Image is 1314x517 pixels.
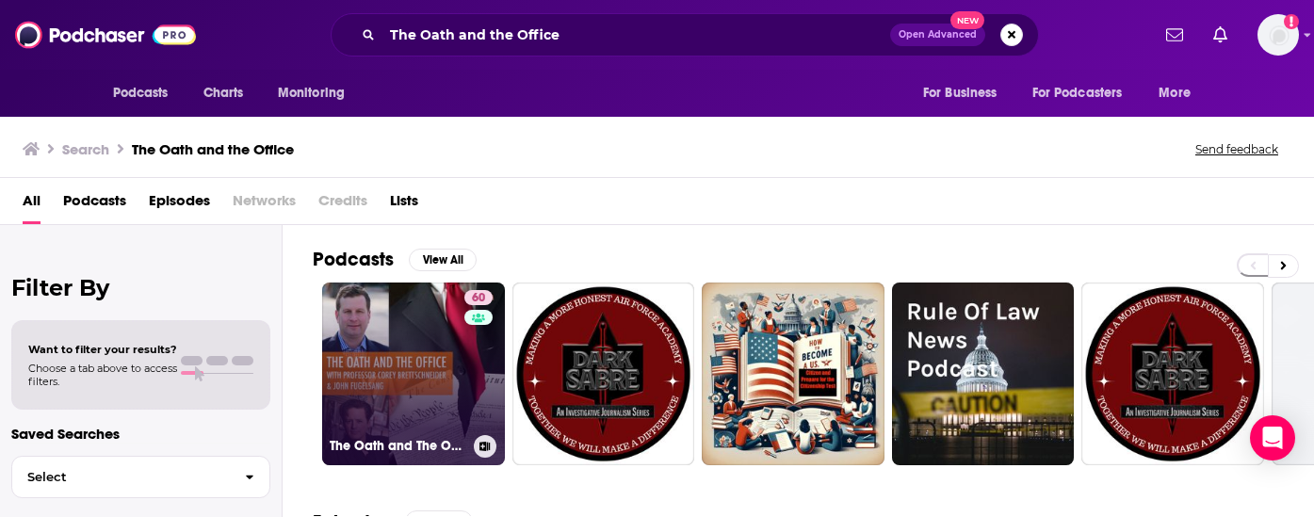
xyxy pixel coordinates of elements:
span: New [950,11,984,29]
span: Monitoring [278,80,345,106]
span: More [1159,80,1191,106]
button: Select [11,456,270,498]
span: Podcasts [113,80,169,106]
button: open menu [1020,75,1150,111]
button: Show profile menu [1257,14,1299,56]
span: Choose a tab above to access filters. [28,362,177,388]
h3: The Oath and The Office [330,438,466,454]
button: Open AdvancedNew [890,24,985,46]
button: open menu [910,75,1021,111]
input: Search podcasts, credits, & more... [382,20,890,50]
button: View All [409,249,477,271]
img: Podchaser - Follow, Share and Rate Podcasts [15,17,196,53]
span: Charts [203,80,244,106]
img: User Profile [1257,14,1299,56]
span: Select [12,471,230,483]
button: open menu [1145,75,1214,111]
a: 60The Oath and The Office [322,283,505,465]
span: Want to filter your results? [28,343,177,356]
span: Networks [233,186,296,224]
a: Episodes [149,186,210,224]
h3: Search [62,140,109,158]
a: Lists [390,186,418,224]
span: 60 [472,289,485,308]
h2: Filter By [11,274,270,301]
div: Search podcasts, credits, & more... [331,13,1039,57]
a: Charts [191,75,255,111]
span: Open Advanced [899,30,977,40]
span: For Podcasters [1032,80,1123,106]
span: For Business [923,80,998,106]
span: Credits [318,186,367,224]
a: All [23,186,41,224]
h2: Podcasts [313,248,394,271]
span: Logged in as hannah.bishop [1257,14,1299,56]
button: Send feedback [1190,141,1284,157]
a: Podcasts [63,186,126,224]
svg: Add a profile image [1284,14,1299,29]
button: open menu [100,75,193,111]
a: PodcastsView All [313,248,477,271]
p: Saved Searches [11,425,270,443]
button: open menu [265,75,369,111]
a: Show notifications dropdown [1159,19,1191,51]
a: 60 [464,290,493,305]
h3: The Oath and the Office [132,140,294,158]
div: Open Intercom Messenger [1250,415,1295,460]
a: Show notifications dropdown [1206,19,1235,51]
